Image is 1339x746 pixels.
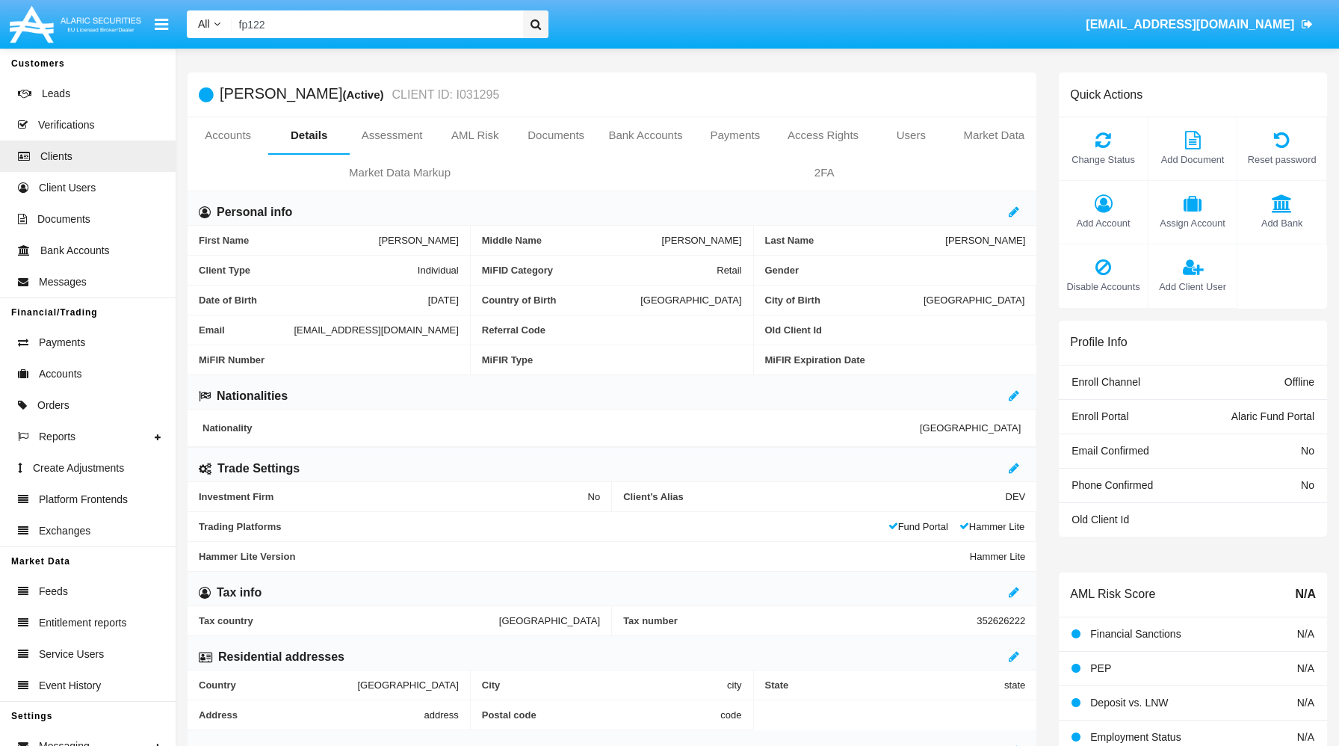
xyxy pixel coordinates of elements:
a: Access Rights [776,117,870,153]
span: Assign Account [1156,216,1230,230]
span: State [765,679,1005,691]
span: Event History [39,678,101,694]
span: Date of Birth [199,295,428,306]
span: N/A [1297,628,1314,640]
a: Assessment [350,117,435,153]
span: Employment Status [1090,731,1181,743]
a: Market Data Markup [188,155,612,191]
span: Phone Confirmed [1071,479,1153,491]
span: [EMAIL_ADDRESS][DOMAIN_NAME] [1086,18,1294,31]
span: Client’s Alias [623,491,1005,502]
span: Exchanges [39,523,90,539]
span: state [1004,679,1025,691]
span: Individual [418,265,459,276]
span: Alaric Fund Portal [1231,410,1314,422]
span: Referral Code [482,324,742,336]
h6: Personal info [217,204,292,221]
span: DEV [1006,491,1026,502]
span: N/A [1297,731,1314,743]
span: No [1301,479,1314,491]
input: Search [232,10,518,38]
span: MiFIR Expiration Date [765,354,1026,366]
span: Add Bank [1245,216,1319,230]
span: Reports [39,429,75,445]
span: N/A [1295,585,1316,603]
span: Email Confirmed [1071,445,1148,457]
span: Payments [39,335,85,351]
span: N/A [1297,697,1314,709]
span: Financial Sanctions [1090,628,1181,640]
span: All [198,18,210,30]
span: Disable Accounts [1066,280,1140,294]
span: N/A [1297,662,1314,674]
span: [GEOGRAPHIC_DATA] [640,295,741,306]
span: Investment Firm [199,491,588,502]
span: city [727,679,742,691]
span: Tax number [623,615,977,626]
span: Bank Accounts [40,243,110,259]
span: [PERSON_NAME] [379,235,459,246]
span: [EMAIL_ADDRESS][DOMAIN_NAME] [294,324,458,336]
span: Reset password [1245,152,1319,167]
span: [PERSON_NAME] [945,235,1025,246]
h6: Trade Settings [217,460,300,477]
small: CLIENT ID: I031295 [389,89,500,101]
span: City [482,679,727,691]
span: Add Account [1066,216,1140,230]
span: Accounts [39,366,82,382]
span: Client Users [39,180,96,196]
span: Postal code [482,709,721,721]
span: Country [199,679,357,691]
span: First Name [199,235,379,246]
span: [GEOGRAPHIC_DATA] [920,422,1021,434]
span: Clients [40,149,72,164]
span: [PERSON_NAME] [662,235,742,246]
a: AML Risk [435,117,516,153]
h5: [PERSON_NAME] [220,86,499,103]
span: Create Adjustments [33,460,124,476]
span: Platform Frontends [39,492,128,508]
span: [GEOGRAPHIC_DATA] [924,295,1024,306]
span: Orders [37,398,69,413]
span: No [1301,445,1314,457]
span: Deposit vs. LNW [1090,697,1168,709]
a: All [187,16,232,32]
span: Enroll Portal [1071,410,1128,422]
a: Market Data [952,117,1037,153]
span: PEP [1090,662,1111,674]
span: Fund Portal [888,521,948,532]
span: Last Name [765,235,946,246]
span: Country of Birth [482,295,640,306]
a: Details [268,117,349,153]
h6: Quick Actions [1070,87,1142,102]
span: Retail [717,265,741,276]
a: Bank Accounts [596,117,694,153]
span: Middle Name [482,235,662,246]
span: Hammer Lite [970,551,1025,562]
span: Entitlement reports [39,615,127,631]
span: [DATE] [428,295,459,306]
a: Documents [516,117,596,153]
span: Old Client Id [765,324,1025,336]
span: Documents [37,212,90,227]
span: No [588,491,601,502]
span: Messages [39,274,87,290]
a: Payments [695,117,776,153]
span: Address [199,709,424,721]
span: address [424,709,459,721]
span: Enroll Channel [1071,376,1140,388]
h6: Nationalities [217,388,288,404]
span: Add Client User [1156,280,1230,294]
span: Client Type [199,265,418,276]
span: MiFID Category [482,265,717,276]
h6: Tax info [217,585,262,601]
span: Feeds [39,584,68,599]
span: Email [199,324,294,336]
span: MiFIR Type [482,354,742,366]
h6: Profile Info [1070,335,1127,349]
span: Offline [1284,376,1314,388]
span: Hammer Lite [959,521,1024,532]
h6: AML Risk Score [1070,587,1155,601]
a: Accounts [188,117,268,153]
span: Leads [42,86,70,102]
